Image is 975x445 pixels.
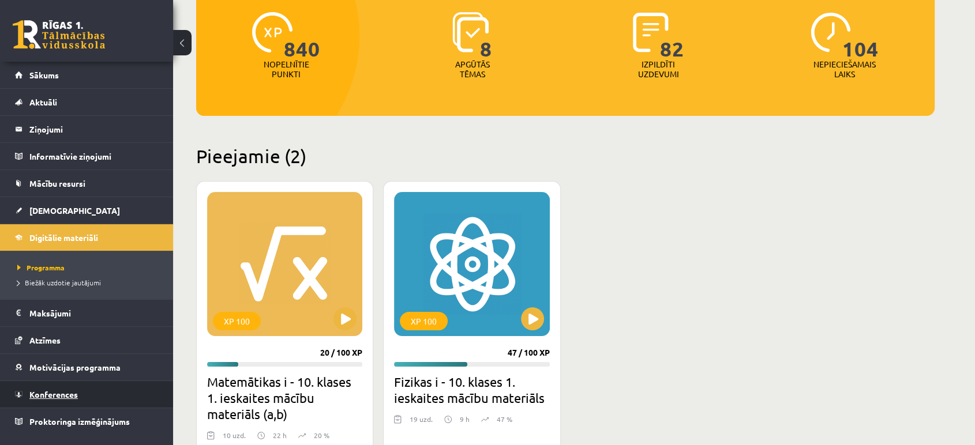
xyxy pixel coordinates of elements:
p: Nepieciešamais laiks [813,59,876,79]
a: Informatīvie ziņojumi [15,143,159,169]
p: 22 h [273,430,287,440]
span: Programma [17,263,65,272]
span: Konferences [29,389,78,399]
span: 840 [284,12,320,59]
a: Motivācijas programma [15,354,159,380]
span: Sākums [29,70,59,80]
span: Biežāk uzdotie jautājumi [17,278,101,287]
a: Biežāk uzdotie jautājumi [17,277,162,288]
span: 82 [660,12,684,59]
span: 8 [480,12,492,59]
p: 47 % [497,414,512,424]
p: 9 h [460,414,470,424]
span: [DEMOGRAPHIC_DATA] [29,205,120,216]
p: Nopelnītie punkti [264,59,309,79]
span: Aktuāli [29,97,57,107]
p: 20 % [314,430,329,440]
a: [DEMOGRAPHIC_DATA] [15,197,159,224]
span: 104 [842,12,879,59]
h2: Pieejamie (2) [196,145,935,167]
a: Konferences [15,381,159,408]
legend: Ziņojumi [29,116,159,142]
a: Rīgas 1. Tālmācības vidusskola [13,20,105,49]
a: Mācību resursi [15,170,159,197]
div: 19 uzd. [410,414,433,431]
a: Aktuāli [15,89,159,115]
img: icon-completed-tasks-ad58ae20a441b2904462921112bc710f1caf180af7a3daa7317a5a94f2d26646.svg [633,12,669,52]
legend: Informatīvie ziņojumi [29,143,159,169]
span: Motivācijas programma [29,362,121,372]
a: Maksājumi [15,300,159,326]
a: Programma [17,262,162,273]
a: Proktoringa izmēģinājums [15,408,159,435]
span: Mācību resursi [29,178,85,188]
img: icon-xp-0682a9bc20223a9ccc6f5883a126b849a74cddfe5390d2b41b4391c66f2066e7.svg [252,12,292,52]
span: Proktoringa izmēģinājums [29,416,130,427]
span: Atzīmes [29,335,61,345]
a: Sākums [15,62,159,88]
img: icon-learned-topics-4a711ccc23c960034f471b6e78daf4a3bad4a20eaf4de84257b87e66633f6470.svg [452,12,489,52]
p: Izpildīti uzdevumi [636,59,681,79]
h2: Matemātikas i - 10. klases 1. ieskaites mācību materiāls (a,b) [207,374,362,422]
a: Atzīmes [15,327,159,353]
div: XP 100 [213,312,261,330]
p: Apgūtās tēmas [450,59,495,79]
h2: Fizikas i - 10. klases 1. ieskaites mācību materiāls [394,374,549,406]
a: Ziņojumi [15,116,159,142]
span: Digitālie materiāli [29,232,98,243]
legend: Maksājumi [29,300,159,326]
div: XP 100 [400,312,448,330]
a: Digitālie materiāli [15,224,159,251]
img: icon-clock-7be60019b62300814b6bd22b8e044499b485619524d84068768e800edab66f18.svg [811,12,851,52]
